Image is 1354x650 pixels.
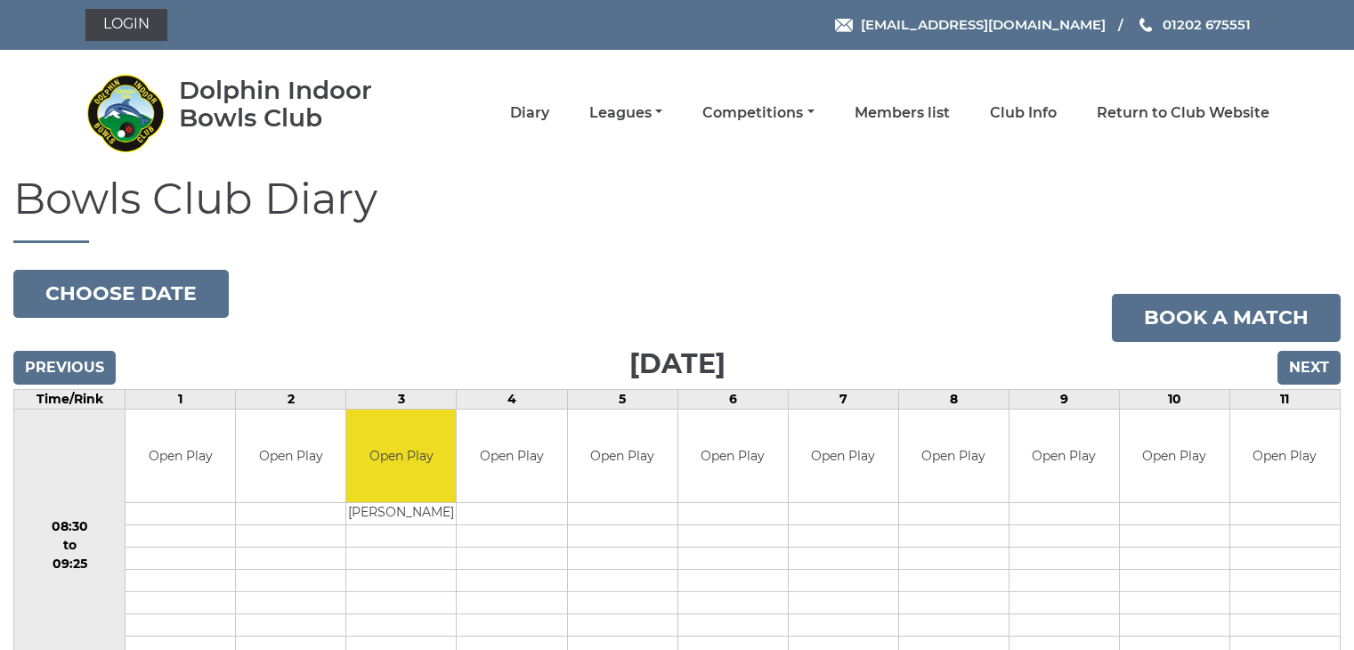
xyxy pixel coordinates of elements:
[1009,389,1119,409] td: 9
[1097,103,1269,123] a: Return to Club Website
[898,389,1009,409] td: 8
[85,9,167,41] a: Login
[179,77,424,132] div: Dolphin Indoor Bowls Club
[346,503,456,525] td: [PERSON_NAME]
[589,103,662,123] a: Leagues
[126,389,236,409] td: 1
[990,103,1057,123] a: Club Info
[788,389,898,409] td: 7
[85,73,166,153] img: Dolphin Indoor Bowls Club
[1277,351,1341,385] input: Next
[1119,389,1229,409] td: 10
[1230,410,1340,503] td: Open Play
[567,389,677,409] td: 5
[1112,294,1341,342] a: Book a match
[1139,18,1152,32] img: Phone us
[510,103,549,123] a: Diary
[855,103,950,123] a: Members list
[1163,16,1251,33] span: 01202 675551
[861,16,1106,33] span: [EMAIL_ADDRESS][DOMAIN_NAME]
[457,410,566,503] td: Open Play
[236,410,345,503] td: Open Play
[835,14,1106,35] a: Email [EMAIL_ADDRESS][DOMAIN_NAME]
[13,351,116,385] input: Previous
[835,19,853,32] img: Email
[346,389,457,409] td: 3
[702,103,814,123] a: Competitions
[14,389,126,409] td: Time/Rink
[1137,14,1251,35] a: Phone us 01202 675551
[457,389,567,409] td: 4
[789,410,898,503] td: Open Play
[346,410,456,503] td: Open Play
[1009,410,1119,503] td: Open Play
[568,410,677,503] td: Open Play
[1120,410,1229,503] td: Open Play
[13,270,229,318] button: Choose date
[236,389,346,409] td: 2
[677,389,788,409] td: 6
[899,410,1009,503] td: Open Play
[678,410,788,503] td: Open Play
[126,410,235,503] td: Open Play
[13,175,1341,243] h1: Bowls Club Diary
[1229,389,1340,409] td: 11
